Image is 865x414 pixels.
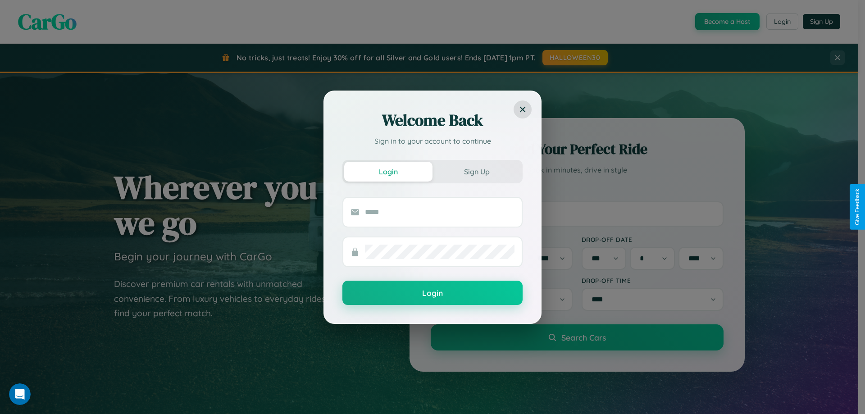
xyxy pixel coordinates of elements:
[342,136,523,146] p: Sign in to your account to continue
[344,162,432,182] button: Login
[432,162,521,182] button: Sign Up
[9,383,31,405] iframe: Intercom live chat
[854,189,860,225] div: Give Feedback
[342,109,523,131] h2: Welcome Back
[342,281,523,305] button: Login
